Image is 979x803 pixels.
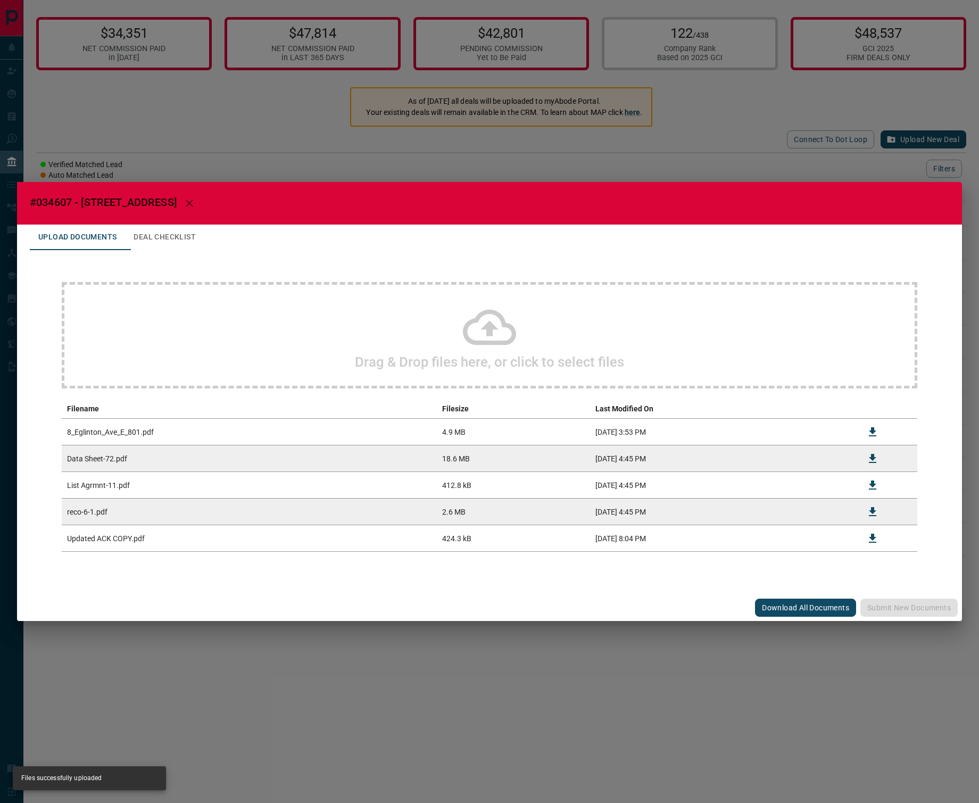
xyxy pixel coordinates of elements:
[860,473,885,498] button: Download
[62,419,437,445] td: 8_Eglinton_Ave_E_801.pdf
[355,354,624,370] h2: Drag & Drop files here, or click to select files
[62,472,437,499] td: List Agrmnt-11.pdf
[21,769,102,787] div: Files successfully uploaded
[30,225,125,250] button: Upload Documents
[755,599,856,617] button: Download All Documents
[437,419,591,445] td: 4.9 MB
[590,445,854,472] td: [DATE] 4:45 PM
[437,472,591,499] td: 412.8 kB
[437,499,591,525] td: 2.6 MB
[437,445,591,472] td: 18.6 MB
[854,399,891,419] th: download action column
[62,445,437,472] td: Data Sheet-72.pdf
[62,282,917,388] div: Drag & Drop files here, or click to select files
[62,525,437,552] td: Updated ACK COPY.pdf
[860,446,885,471] button: Download
[590,525,854,552] td: [DATE] 8:04 PM
[860,419,885,445] button: Download
[590,399,854,419] th: Last Modified On
[590,499,854,525] td: [DATE] 4:45 PM
[125,225,204,250] button: Deal Checklist
[860,526,885,551] button: Download
[437,399,591,419] th: Filesize
[590,472,854,499] td: [DATE] 4:45 PM
[30,196,177,209] span: #034607 - [STREET_ADDRESS]
[437,525,591,552] td: 424.3 kB
[590,419,854,445] td: [DATE] 3:53 PM
[860,499,885,525] button: Download
[891,399,917,419] th: delete file action column
[62,399,437,419] th: Filename
[62,499,437,525] td: reco-6-1.pdf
